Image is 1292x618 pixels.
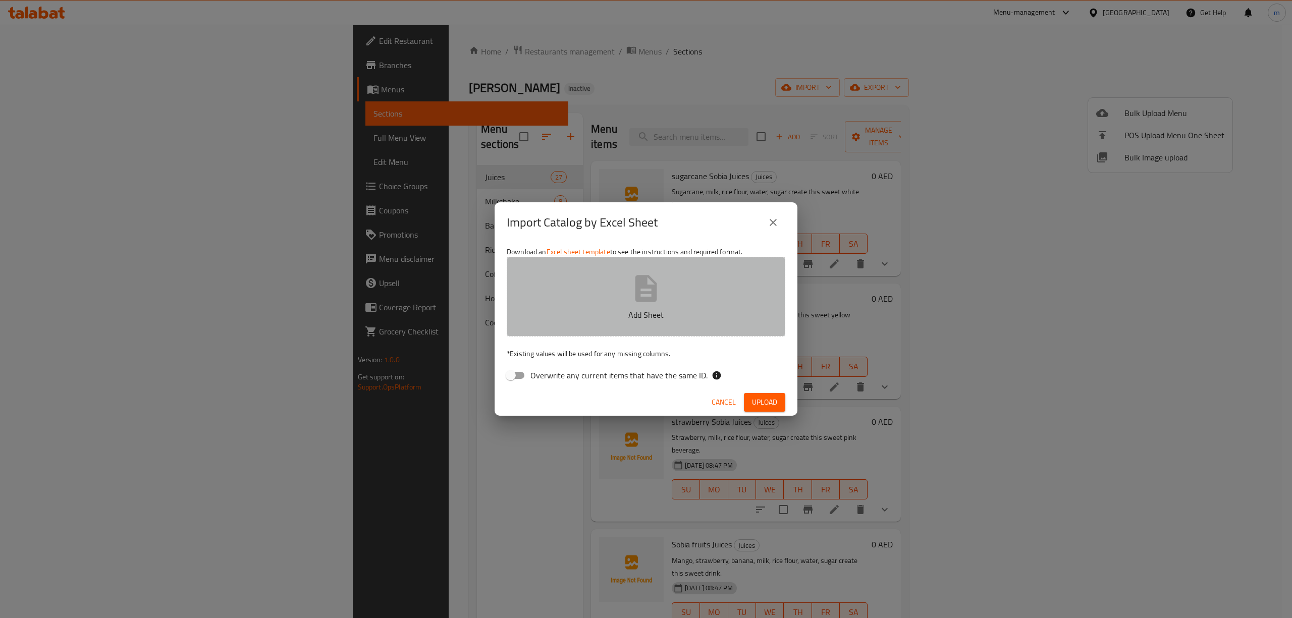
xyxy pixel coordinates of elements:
p: Add Sheet [522,309,770,321]
h2: Import Catalog by Excel Sheet [507,214,658,231]
span: Upload [752,396,777,409]
button: close [761,210,785,235]
button: Cancel [708,393,740,412]
span: Overwrite any current items that have the same ID. [530,369,708,381]
svg: If the overwrite option isn't selected, then the items that match an existing ID will be ignored ... [712,370,722,380]
button: Add Sheet [507,257,785,336]
button: Upload [744,393,785,412]
div: Download an to see the instructions and required format. [495,243,797,389]
a: Excel sheet template [547,245,610,258]
p: Existing values will be used for any missing columns. [507,349,785,359]
span: Cancel [712,396,736,409]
